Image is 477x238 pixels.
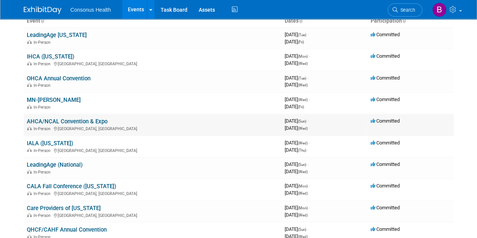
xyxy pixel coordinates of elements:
a: IHCA ([US_STATE]) [27,53,74,60]
span: [DATE] [285,169,308,174]
span: In-Person [34,148,53,153]
a: OHCA Annual Convention [27,75,90,82]
img: In-Person Event [27,170,32,174]
span: Committed [371,161,400,167]
span: - [307,75,308,81]
div: [GEOGRAPHIC_DATA], [GEOGRAPHIC_DATA] [27,147,279,153]
span: (Fri) [298,105,304,109]
span: (Thu) [298,148,306,152]
span: (Mon) [298,206,308,210]
span: [DATE] [285,118,308,124]
span: In-Person [34,126,53,131]
span: Committed [371,183,400,189]
span: (Sun) [298,119,306,123]
a: QHCF/CAHF Annual Convention [27,226,107,233]
span: [DATE] [285,82,308,88]
a: MN-[PERSON_NAME] [27,97,81,103]
span: Committed [371,97,400,102]
span: (Wed) [298,213,308,217]
span: [DATE] [285,212,308,218]
span: [DATE] [285,205,310,210]
span: (Wed) [298,141,308,145]
span: (Tue) [298,76,306,80]
span: (Wed) [298,126,308,131]
span: Committed [371,32,400,37]
span: In-Person [34,40,53,45]
div: [GEOGRAPHIC_DATA], [GEOGRAPHIC_DATA] [27,190,279,196]
span: (Wed) [298,170,308,174]
img: In-Person Event [27,126,32,130]
span: [DATE] [285,104,304,109]
span: (Sun) [298,227,306,232]
img: In-Person Event [27,40,32,44]
span: [DATE] [285,32,308,37]
span: In-Person [34,105,53,110]
span: In-Person [34,170,53,175]
span: - [309,205,310,210]
span: [DATE] [285,75,308,81]
span: (Wed) [298,61,308,66]
img: In-Person Event [27,213,32,217]
span: (Mon) [298,54,308,58]
div: [GEOGRAPHIC_DATA], [GEOGRAPHIC_DATA] [27,125,279,131]
span: - [307,32,308,37]
span: Committed [371,226,400,232]
span: - [307,226,308,232]
span: [DATE] [285,226,308,232]
span: Committed [371,140,400,146]
span: (Wed) [298,191,308,195]
span: [DATE] [285,97,310,102]
a: Sort by Start Date [299,18,302,24]
span: (Wed) [298,83,308,87]
span: (Wed) [298,98,308,102]
span: [DATE] [285,190,308,196]
th: Participation [368,15,454,28]
span: Search [398,7,415,13]
span: Committed [371,205,400,210]
img: In-Person Event [27,191,32,195]
span: (Mon) [298,184,308,188]
span: (Fri) [298,40,304,44]
a: IALA ([US_STATE]) [27,140,73,147]
a: LeadingAge [US_STATE] [27,32,87,38]
span: [DATE] [285,147,306,153]
span: Committed [371,118,400,124]
span: [DATE] [285,39,304,45]
span: [DATE] [285,60,308,66]
img: In-Person Event [27,105,32,109]
span: [DATE] [285,183,310,189]
a: Care Providers of [US_STATE] [27,205,101,212]
span: [DATE] [285,161,308,167]
a: Sort by Event Name [40,18,44,24]
th: Dates [282,15,368,28]
span: - [309,53,310,59]
span: Committed [371,53,400,59]
span: - [309,140,310,146]
span: In-Person [34,213,53,218]
img: Bridget Crane [432,3,446,17]
span: - [309,97,310,102]
div: [GEOGRAPHIC_DATA], [GEOGRAPHIC_DATA] [27,212,279,218]
span: (Sun) [298,163,306,167]
img: In-Person Event [27,83,32,87]
a: Sort by Participation Type [402,18,406,24]
span: - [307,118,308,124]
img: In-Person Event [27,148,32,152]
span: In-Person [34,61,53,66]
span: In-Person [34,83,53,88]
span: [DATE] [285,125,308,131]
span: Consonus Health [71,7,111,13]
a: AHCA/NCAL Convention & Expo [27,118,107,125]
span: - [309,183,310,189]
a: CALA Fall Conference ([US_STATE]) [27,183,116,190]
div: [GEOGRAPHIC_DATA], [GEOGRAPHIC_DATA] [27,60,279,66]
span: Committed [371,75,400,81]
img: In-Person Event [27,61,32,65]
img: ExhibitDay [24,6,61,14]
th: Event [24,15,282,28]
span: - [307,161,308,167]
span: [DATE] [285,53,310,59]
a: Search [388,3,422,17]
a: LeadingAge (National) [27,161,83,168]
span: [DATE] [285,140,310,146]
